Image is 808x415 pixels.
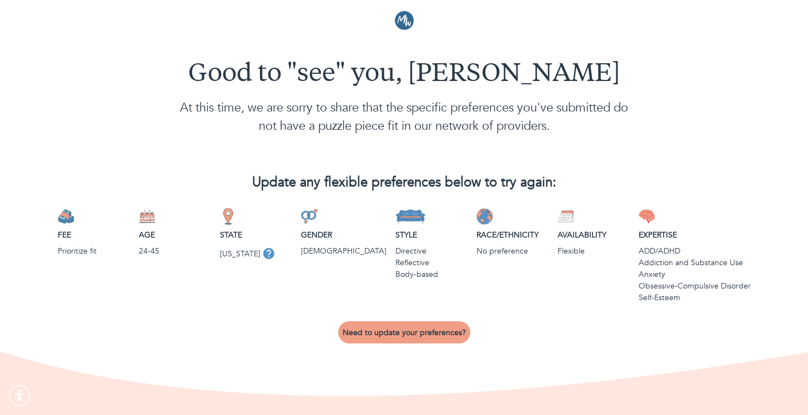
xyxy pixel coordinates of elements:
[220,229,292,241] p: State
[639,208,655,225] img: Expertise
[395,257,468,269] p: Reflective
[58,175,751,191] h2: Update any flexible preferences below to try again:
[343,327,466,338] span: Need to update your preferences?
[558,208,574,225] img: Availability
[338,321,470,343] button: Need to update your preferences?
[58,60,751,90] h1: Good to "see" you, [PERSON_NAME]
[639,269,751,280] p: Anxiety
[58,208,74,225] img: Fee
[639,292,751,303] p: Self-Esteem
[301,208,318,225] img: Gender
[139,245,211,257] p: 24-45
[395,11,414,30] img: Logo
[639,245,751,257] p: ADD/ADHD
[58,245,130,257] p: Prioritize fit
[301,245,387,257] p: [DEMOGRAPHIC_DATA]
[639,280,751,292] p: Obsessive-Compulsive Disorder
[476,245,549,257] p: No preference
[220,248,260,260] p: [US_STATE]
[639,257,751,269] p: Addiction and Substance Use
[301,229,387,241] p: Gender
[476,229,549,241] p: Race/Ethnicity
[395,229,468,241] p: Style
[220,208,237,225] img: State
[558,245,630,257] p: Flexible
[395,245,468,257] p: Directive
[395,269,468,280] p: Body-based
[139,229,211,241] p: Age
[395,208,426,225] img: Style
[139,208,155,225] img: Age
[476,208,493,225] img: Race/Ethnicity
[639,229,751,241] p: Expertise
[58,99,751,135] p: At this time, we are sorry to share that the specific preferences you've submitted do not have a ...
[58,229,130,241] p: Fee
[260,245,277,262] button: tooltip
[558,229,630,241] p: Availability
